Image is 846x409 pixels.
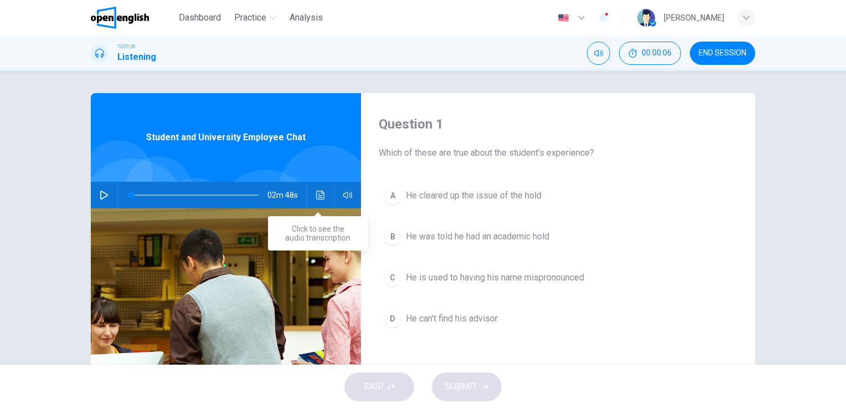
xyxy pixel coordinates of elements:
div: Mute [587,42,610,65]
button: DHe can't find his advisor [379,305,737,333]
button: Click to see the audio transcription [312,182,329,208]
h1: Listening [117,50,156,64]
div: B [384,228,401,246]
span: He is used to having his name mispronounced [406,271,584,284]
span: He can't find his advisor [406,312,498,325]
span: Student and University Employee Chat [146,131,306,144]
span: Dashboard [179,11,221,24]
button: Analysis [285,8,327,28]
button: Practice [230,8,281,28]
div: [PERSON_NAME] [664,11,724,24]
div: A [384,187,401,204]
button: Dashboard [174,8,225,28]
button: BHe was told he had an academic hold [379,223,737,250]
span: END SESSION [699,49,746,58]
span: Practice [234,11,266,24]
button: AHe cleared up the issue of the hold [379,182,737,209]
span: 00:00:06 [642,49,672,58]
span: He was told he had an academic hold [406,230,549,243]
img: Profile picture [637,9,655,27]
span: He cleared up the issue of the hold [406,189,541,202]
span: TOEFL® [117,43,135,50]
img: en [556,14,570,22]
div: Hide [619,42,681,65]
span: 02m 48s [267,182,307,208]
div: D [384,310,401,328]
h4: Question 1 [379,115,737,133]
div: Click to see the audio transcription [268,216,368,250]
span: Which of these are true about the student's experience? [379,146,737,160]
a: OpenEnglish logo [91,7,174,29]
button: 00:00:06 [619,42,681,65]
button: CHe is used to having his name mispronounced [379,264,737,292]
div: C [384,269,401,287]
img: OpenEnglish logo [91,7,149,29]
button: END SESSION [690,42,755,65]
span: Analysis [290,11,323,24]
